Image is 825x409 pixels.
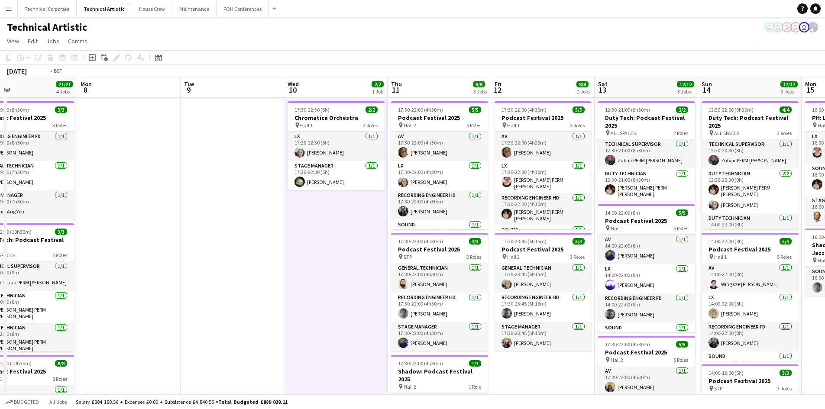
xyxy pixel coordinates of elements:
[172,0,217,17] button: Maintenance
[65,35,91,47] a: Comms
[218,399,288,405] span: Total Budgeted £889 029.11
[799,22,809,32] app-user-avatar: Liveforce Admin
[77,0,132,17] button: Technical Artistic
[7,67,27,75] div: [DATE]
[76,399,288,405] div: Salary £884 188.56 + Expenses £0.00 + Subsistence £4 840.55 =
[28,37,38,45] span: Edit
[132,0,172,17] button: House Crew
[790,22,801,32] app-user-avatar: Liveforce Admin
[4,397,40,407] button: Budgeted
[773,22,783,32] app-user-avatar: Abby Hubbard
[7,21,87,34] h1: Technical Artistic
[14,399,39,405] span: Budgeted
[18,0,77,17] button: Technical Corporate
[782,22,792,32] app-user-avatar: Liveforce Admin
[43,35,63,47] a: Jobs
[24,35,41,47] a: Edit
[217,0,269,17] button: FOH Conferences
[54,68,62,74] div: BST
[48,399,68,405] span: All jobs
[7,37,19,45] span: View
[46,37,59,45] span: Jobs
[808,22,818,32] app-user-avatar: Zubair PERM Dhalla
[3,35,23,47] a: View
[68,37,87,45] span: Comms
[764,22,775,32] app-user-avatar: Sally PERM Pochciol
